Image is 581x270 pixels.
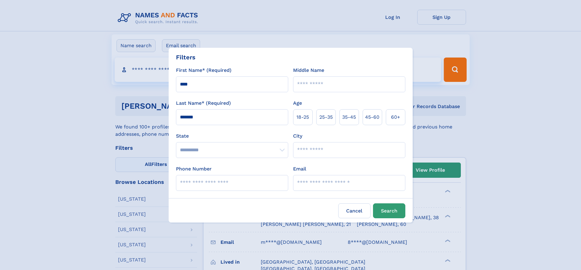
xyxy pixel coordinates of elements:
div: Filters [176,53,195,62]
label: Cancel [338,203,371,218]
label: Email [293,165,306,173]
label: City [293,132,302,140]
label: Age [293,100,302,107]
button: Search [373,203,405,218]
span: 35‑45 [342,114,356,121]
label: Phone Number [176,165,212,173]
label: Middle Name [293,67,324,74]
label: First Name* (Required) [176,67,231,74]
span: 60+ [391,114,400,121]
label: State [176,132,288,140]
label: Last Name* (Required) [176,100,231,107]
span: 25‑35 [319,114,333,121]
span: 18‑25 [296,114,309,121]
span: 45‑60 [365,114,379,121]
